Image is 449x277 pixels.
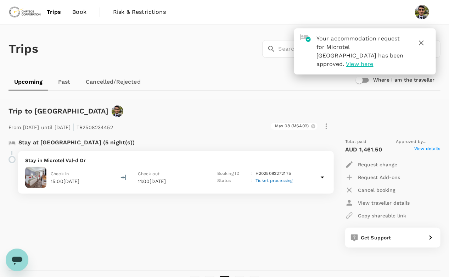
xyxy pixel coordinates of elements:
[18,138,135,147] p: Stay at [GEOGRAPHIC_DATA] (5 night(s))
[300,34,311,42] img: hotel-approved
[345,145,382,154] p: AUD 1,461.50
[345,209,406,222] button: Copy shareable link
[51,178,80,185] p: 15:00[DATE]
[345,158,397,171] button: Request change
[358,187,395,194] p: Cancel booking
[217,177,248,184] p: Status
[9,120,113,133] p: From [DATE] until [DATE] TR2508234452
[217,170,248,177] p: Booking ID
[25,167,46,188] img: Microtel Val-d Or
[279,40,440,58] input: Search by travellers, trips, or destination, label, team
[112,105,123,117] img: avatar-673d91e4a1763.jpeg
[256,170,291,177] p: H2025082272175
[251,177,253,184] p: :
[345,138,367,145] span: Total paid
[47,8,61,16] span: Trips
[415,5,429,19] img: Darshan Chauhan
[9,4,41,20] img: Chrysos Corporation
[73,122,75,132] span: |
[358,212,406,219] p: Copy shareable link
[51,171,69,176] span: Check in
[256,178,293,183] span: Ticket processing
[251,170,253,177] p: :
[9,73,48,90] a: Upcoming
[396,138,440,145] span: Approved by
[80,73,146,90] a: Cancelled/Rejected
[345,184,395,196] button: Cancel booking
[358,174,400,181] p: Request Add-ons
[138,178,206,185] p: 11:00[DATE]
[346,61,374,67] span: View here
[345,196,410,209] button: View traveller details
[316,35,404,67] span: Your accommodation request for Microtel [GEOGRAPHIC_DATA] has been approved.
[414,145,440,154] span: View details
[358,161,397,168] p: Request change
[358,199,410,206] p: View traveller details
[138,171,159,176] span: Check out
[271,123,318,130] div: Max 08 (MSA02)
[113,8,166,16] span: Risk & Restrictions
[48,73,80,90] a: Past
[72,8,86,16] span: Book
[345,171,400,184] button: Request Add-ons
[9,24,38,73] h1: Trips
[361,235,391,240] span: Get Support
[373,76,435,84] h6: Where I am the traveller
[25,157,327,164] p: Stay in Microtel Val-d Or
[271,123,313,129] span: Max 08 (MSA02)
[6,249,28,271] iframe: Button to launch messaging window
[9,105,109,117] h6: Trip to [GEOGRAPHIC_DATA]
